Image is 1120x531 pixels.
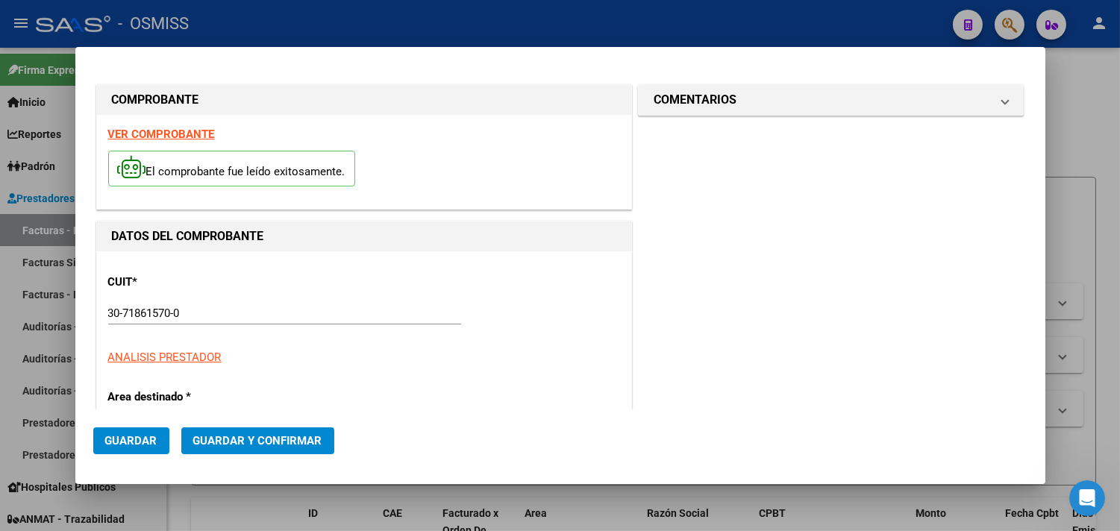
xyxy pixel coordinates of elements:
p: Area destinado * [108,389,262,406]
p: El comprobante fue leído exitosamente. [108,151,355,187]
span: Guardar y Confirmar [193,434,322,447]
strong: COMPROBANTE [112,92,199,107]
a: VER COMPROBANTE [108,128,215,141]
mat-expansion-panel-header: COMENTARIOS [639,85,1024,115]
span: ANALISIS PRESTADOR [108,351,222,364]
button: Guardar [93,427,169,454]
strong: DATOS DEL COMPROBANTE [112,229,264,243]
h1: COMENTARIOS [654,91,736,109]
span: Guardar [105,434,157,447]
iframe: Intercom live chat [1069,480,1105,516]
p: CUIT [108,274,262,291]
button: Guardar y Confirmar [181,427,334,454]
